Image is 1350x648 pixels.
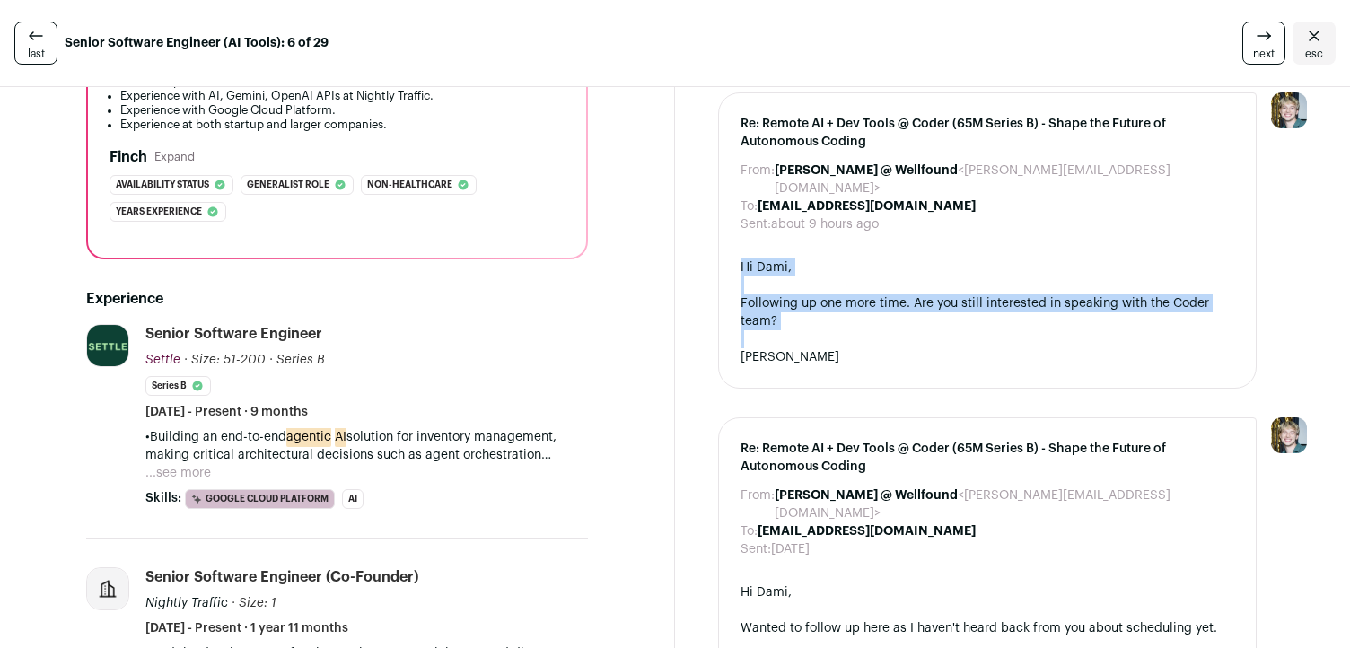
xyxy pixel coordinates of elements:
dt: To: [741,197,758,215]
a: last [14,22,57,65]
div: Hi Dami, [741,258,1234,276]
img: company-logo-placeholder-414d4e2ec0e2ddebbe968bf319fdfe5acfe0c9b87f798d344e800bc9a89632a0.png [87,568,128,609]
li: Experience with Google Cloud Platform. [120,103,565,118]
dt: To: [741,522,758,540]
span: · [269,351,273,369]
span: [DATE] - Present · 1 year 11 months [145,619,348,637]
li: Experience at both startup and larger companies. [120,118,565,132]
span: Years experience [116,203,202,221]
span: · Size: 1 [232,597,276,609]
strong: Senior Software Engineer (AI Tools): 6 of 29 [65,34,329,52]
span: next [1253,47,1275,61]
dt: Sent: [741,215,771,233]
img: 6494470-medium_jpg [1271,92,1307,128]
span: Non-healthcare [367,176,452,194]
li: Experience with AI, Gemini, OpenAI APIs at Nightly Traffic. [120,89,565,103]
b: [EMAIL_ADDRESS][DOMAIN_NAME] [758,200,976,213]
div: Senior Software Engineer [145,324,322,344]
span: Skills: [145,489,181,507]
h2: Finch [110,146,147,168]
button: Expand [154,150,195,164]
img: bdaa949bf6dbc6afaba94c5c682ef495bcd165df343fea92f3217f2d7c84e1df.jpg [87,325,128,366]
span: Generalist role [247,176,329,194]
mark: AI [335,427,346,447]
dt: Sent: [741,540,771,558]
b: [PERSON_NAME] @ Wellfound [775,164,958,177]
dd: <[PERSON_NAME][EMAIL_ADDRESS][DOMAIN_NAME]> [775,486,1234,522]
dd: <[PERSON_NAME][EMAIL_ADDRESS][DOMAIN_NAME]> [775,162,1234,197]
p: •Building an end-to-end solution for inventory management, making critical architectural decision... [145,428,588,464]
div: Following up one more time. Are you still interested in speaking with the Coder team? [741,294,1234,330]
li: AI [342,489,364,509]
dd: [DATE] [771,540,810,558]
a: next [1242,22,1285,65]
span: · Size: 51-200 [184,354,266,366]
span: Availability status [116,176,209,194]
span: Re: Remote AI + Dev Tools @ Coder (65M Series B) - Shape the Future of Autonomous Coding [741,440,1234,476]
span: Settle [145,354,180,366]
h2: Experience [86,288,588,310]
span: [DATE] - Present · 9 months [145,403,308,421]
dt: From: [741,486,775,522]
span: Series B [276,354,325,366]
img: 6494470-medium_jpg [1271,417,1307,453]
li: Series B [145,376,211,396]
a: Close [1293,22,1336,65]
span: esc [1305,47,1323,61]
span: Re: Remote AI + Dev Tools @ Coder (65M Series B) - Shape the Future of Autonomous Coding [741,115,1234,151]
li: Google Cloud Platform [185,489,335,509]
div: Senior Software Engineer (Co-Founder) [145,567,418,587]
span: last [28,47,45,61]
div: [PERSON_NAME] [741,348,1234,366]
b: [EMAIL_ADDRESS][DOMAIN_NAME] [758,525,976,538]
div: Wanted to follow up here as I haven't heard back from you about scheduling yet. [741,619,1234,637]
mark: agentic [286,427,331,447]
button: ...see more [145,464,211,482]
dt: From: [741,162,775,197]
div: Hi Dami, [741,583,1234,601]
dd: about 9 hours ago [771,215,879,233]
span: Nightly Traffic [145,597,228,609]
b: [PERSON_NAME] @ Wellfound [775,489,958,502]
